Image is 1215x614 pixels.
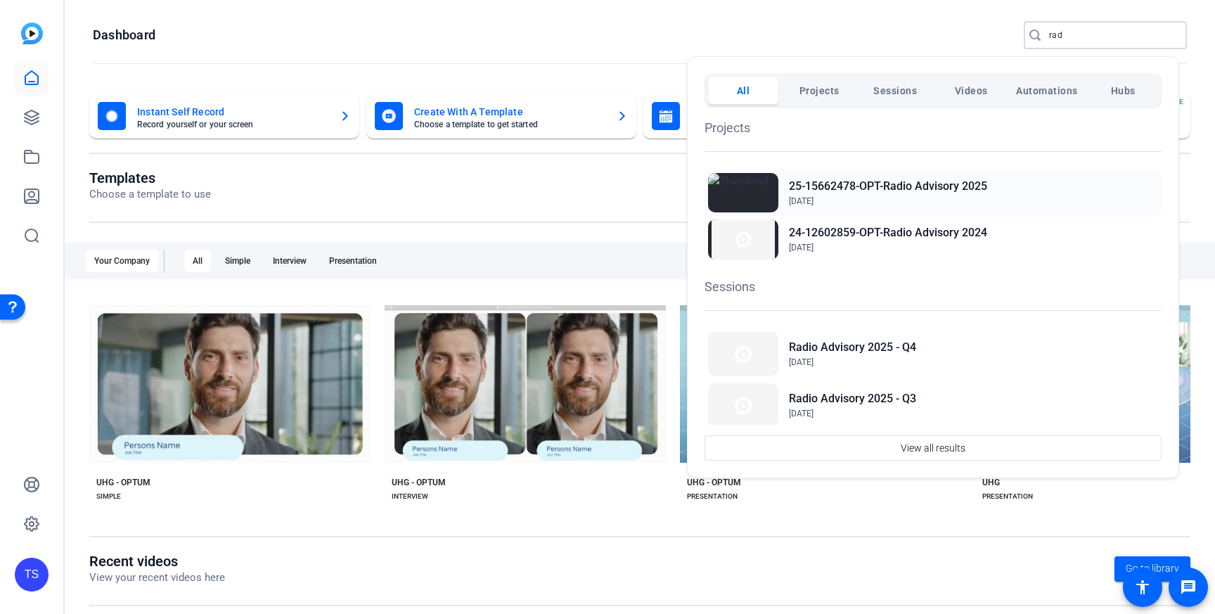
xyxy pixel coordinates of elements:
h1: Sessions [705,277,1162,296]
span: Sessions [873,78,917,103]
img: Thumbnail [708,332,778,376]
h1: Projects [705,118,1162,137]
span: Projects [799,78,840,103]
span: [DATE] [789,357,814,367]
span: [DATE] [789,243,814,252]
h2: Radio Advisory 2025 - Q3 [789,390,916,407]
h2: 24-12602859-OPT-Radio Advisory 2024 [789,224,987,241]
span: [DATE] [789,409,814,418]
span: Automations [1016,78,1078,103]
h2: Radio Advisory 2025 - Q4 [789,339,916,356]
img: Thumbnail [708,219,778,259]
img: Thumbnail [708,173,778,212]
span: View all results [901,435,965,461]
span: Videos [955,78,988,103]
span: All [737,78,750,103]
span: [DATE] [789,196,814,206]
img: Thumbnail [708,383,778,428]
button: View all results [705,435,1162,461]
h2: 25-15662478-OPT-Radio Advisory 2025 [789,178,987,195]
span: Hubs [1111,78,1136,103]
